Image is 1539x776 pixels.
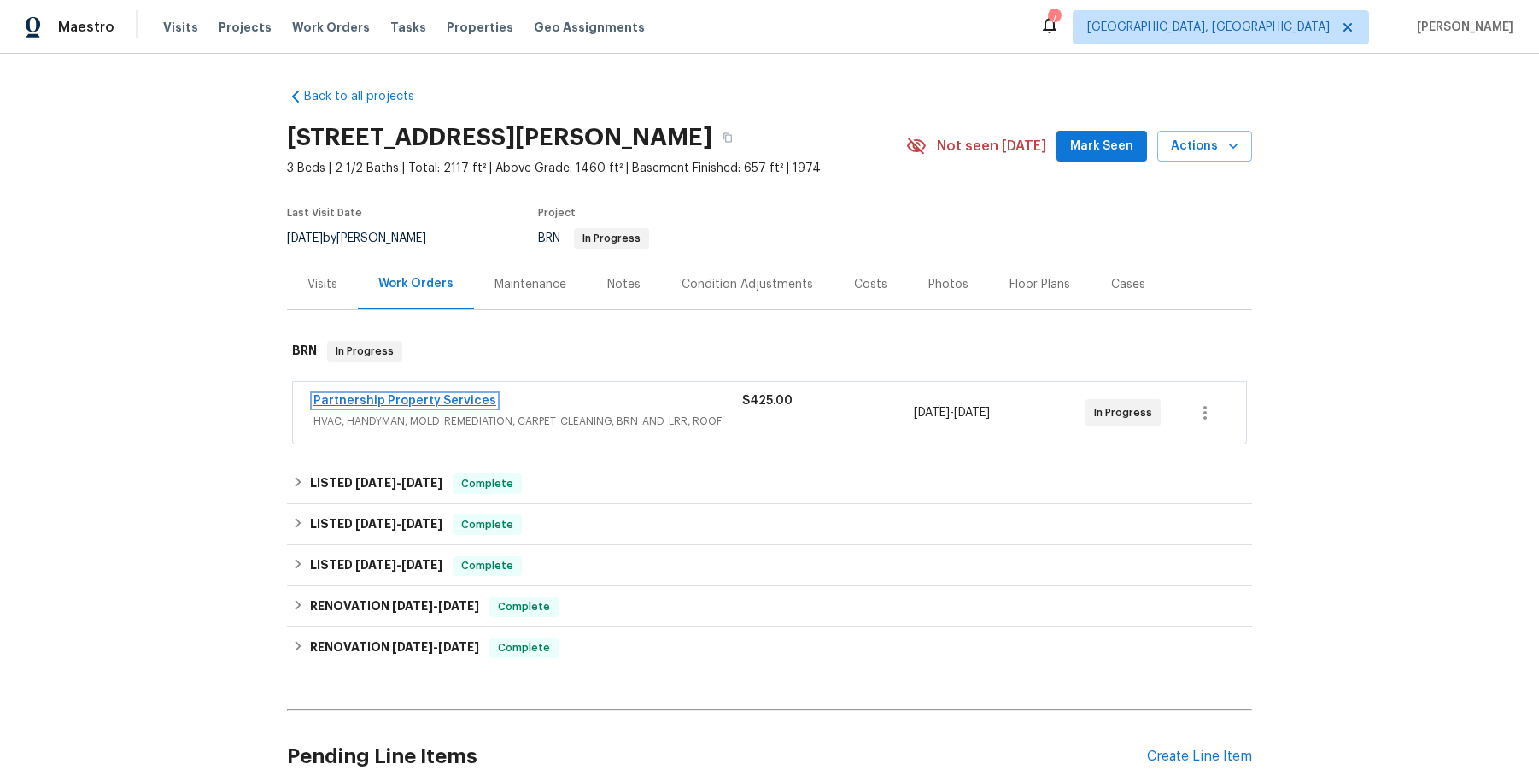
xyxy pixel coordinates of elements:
[914,407,950,419] span: [DATE]
[355,559,442,571] span: -
[1147,749,1252,765] div: Create Line Item
[287,160,906,177] span: 3 Beds | 2 1/2 Baths | Total: 2117 ft² | Above Grade: 1460 ft² | Basement Finished: 657 ft² | 1974
[538,208,576,218] span: Project
[292,341,317,362] h6: BRN
[329,343,401,360] span: In Progress
[854,276,887,293] div: Costs
[1157,131,1252,162] button: Actions
[538,232,649,244] span: BRN
[392,641,433,653] span: [DATE]
[287,324,1252,379] div: BRN In Progress
[378,275,454,292] div: Work Orders
[1056,131,1147,162] button: Mark Seen
[310,638,479,658] h6: RENOVATION
[313,413,742,430] span: HVAC, HANDYMAN, MOLD_REMEDIATION, CARPET_CLEANING, BRN_AND_LRR, ROOF
[310,514,442,535] h6: LISTED
[392,600,479,612] span: -
[576,233,647,244] span: In Progress
[287,463,1252,504] div: LISTED [DATE]-[DATE]Complete
[954,407,990,419] span: [DATE]
[163,19,198,36] span: Visits
[310,556,442,576] h6: LISTED
[287,504,1252,545] div: LISTED [DATE]-[DATE]Complete
[928,276,968,293] div: Photos
[494,276,566,293] div: Maintenance
[491,639,557,656] span: Complete
[355,518,442,530] span: -
[287,208,362,218] span: Last Visit Date
[438,600,479,612] span: [DATE]
[937,138,1046,155] span: Not seen [DATE]
[438,641,479,653] span: [DATE]
[1009,276,1070,293] div: Floor Plans
[287,545,1252,586] div: LISTED [DATE]-[DATE]Complete
[355,559,396,571] span: [DATE]
[712,122,743,153] button: Copy Address
[58,19,114,36] span: Maestro
[287,88,451,105] a: Back to all projects
[682,276,813,293] div: Condition Adjustments
[355,477,396,489] span: [DATE]
[401,559,442,571] span: [DATE]
[307,276,337,293] div: Visits
[534,19,645,36] span: Geo Assignments
[1070,136,1133,157] span: Mark Seen
[1111,276,1145,293] div: Cases
[287,228,447,249] div: by [PERSON_NAME]
[454,557,520,574] span: Complete
[1171,136,1238,157] span: Actions
[491,598,557,615] span: Complete
[287,232,323,244] span: [DATE]
[392,600,433,612] span: [DATE]
[1087,19,1330,36] span: [GEOGRAPHIC_DATA], [GEOGRAPHIC_DATA]
[392,641,479,653] span: -
[447,19,513,36] span: Properties
[287,129,712,146] h2: [STREET_ADDRESS][PERSON_NAME]
[914,404,990,421] span: -
[219,19,272,36] span: Projects
[401,518,442,530] span: [DATE]
[454,475,520,492] span: Complete
[401,477,442,489] span: [DATE]
[1048,10,1060,27] div: 7
[310,473,442,494] h6: LISTED
[313,395,496,407] a: Partnership Property Services
[287,627,1252,668] div: RENOVATION [DATE]-[DATE]Complete
[355,477,442,489] span: -
[1410,19,1513,36] span: [PERSON_NAME]
[355,518,396,530] span: [DATE]
[390,21,426,33] span: Tasks
[310,597,479,617] h6: RENOVATION
[607,276,641,293] div: Notes
[292,19,370,36] span: Work Orders
[1094,404,1159,421] span: In Progress
[742,395,793,407] span: $425.00
[454,516,520,533] span: Complete
[287,586,1252,627] div: RENOVATION [DATE]-[DATE]Complete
